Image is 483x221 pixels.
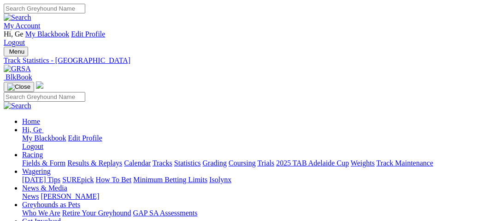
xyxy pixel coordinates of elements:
[25,30,70,38] a: My Blackbook
[4,82,34,92] button: Toggle navigation
[96,176,132,184] a: How To Bet
[4,4,85,13] input: Search
[276,159,349,167] a: 2025 TAB Adelaide Cup
[71,30,105,38] a: Edit Profile
[133,209,198,217] a: GAP SA Assessments
[22,176,479,184] div: Wagering
[68,134,102,142] a: Edit Profile
[22,134,479,151] div: Hi, Ge
[62,209,131,217] a: Retire Your Greyhound
[41,192,99,200] a: [PERSON_NAME]
[4,13,31,22] img: Search
[124,159,151,167] a: Calendar
[22,176,60,184] a: [DATE] Tips
[22,151,43,159] a: Racing
[4,38,25,46] a: Logout
[203,159,227,167] a: Grading
[67,159,122,167] a: Results & Replays
[4,73,32,81] a: BlkBook
[22,159,65,167] a: Fields & Form
[209,176,231,184] a: Isolynx
[229,159,256,167] a: Coursing
[22,184,67,192] a: News & Media
[174,159,201,167] a: Statistics
[4,56,479,65] a: Track Statistics - [GEOGRAPHIC_DATA]
[9,48,24,55] span: Menu
[22,142,43,150] a: Logout
[6,73,32,81] span: BlkBook
[22,126,44,134] a: Hi, Ge
[22,159,479,167] div: Racing
[22,201,80,209] a: Greyhounds as Pets
[22,209,479,217] div: Greyhounds as Pets
[4,92,85,102] input: Search
[4,47,28,56] button: Toggle navigation
[377,159,433,167] a: Track Maintenance
[4,65,31,73] img: GRSA
[22,126,42,134] span: Hi, Ge
[4,30,24,38] span: Hi, Ge
[22,192,479,201] div: News & Media
[4,22,41,30] a: My Account
[153,159,172,167] a: Tracks
[7,83,30,91] img: Close
[351,159,375,167] a: Weights
[133,176,207,184] a: Minimum Betting Limits
[62,176,94,184] a: SUREpick
[22,192,39,200] a: News
[22,134,66,142] a: My Blackbook
[22,167,51,175] a: Wagering
[4,30,479,47] div: My Account
[22,209,60,217] a: Who We Are
[36,81,43,89] img: logo-grsa-white.png
[22,117,40,125] a: Home
[257,159,274,167] a: Trials
[4,102,31,110] img: Search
